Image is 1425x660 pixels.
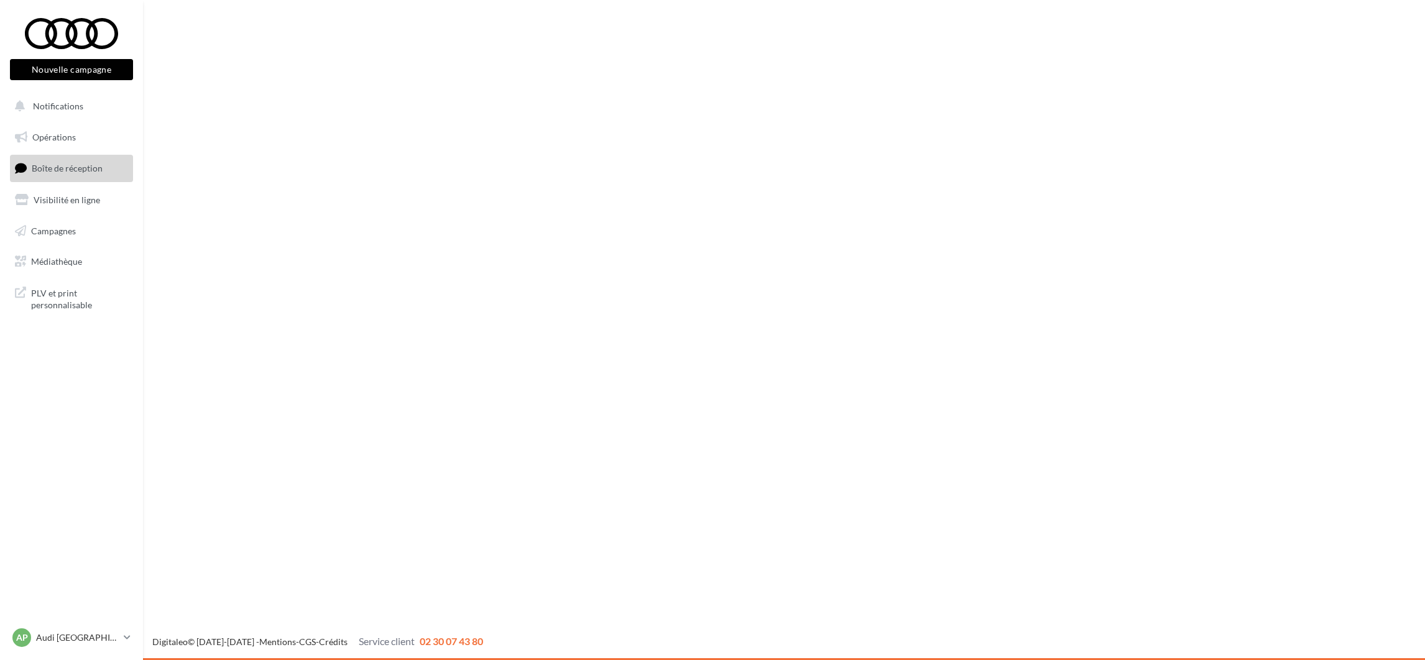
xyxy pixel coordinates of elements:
[7,187,136,213] a: Visibilité en ligne
[7,93,131,119] button: Notifications
[7,249,136,275] a: Médiathèque
[31,285,128,311] span: PLV et print personnalisable
[10,59,133,80] button: Nouvelle campagne
[7,124,136,150] a: Opérations
[152,636,188,647] a: Digitaleo
[152,636,483,647] span: © [DATE]-[DATE] - - -
[319,636,348,647] a: Crédits
[31,256,82,267] span: Médiathèque
[7,280,136,316] a: PLV et print personnalisable
[299,636,316,647] a: CGS
[34,195,100,205] span: Visibilité en ligne
[359,635,415,647] span: Service client
[31,225,76,236] span: Campagnes
[16,631,28,644] span: AP
[259,636,296,647] a: Mentions
[32,163,103,173] span: Boîte de réception
[36,631,119,644] p: Audi [GEOGRAPHIC_DATA] 16
[7,155,136,181] a: Boîte de réception
[420,635,483,647] span: 02 30 07 43 80
[33,101,83,111] span: Notifications
[7,218,136,244] a: Campagnes
[32,132,76,142] span: Opérations
[10,626,133,649] a: AP Audi [GEOGRAPHIC_DATA] 16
